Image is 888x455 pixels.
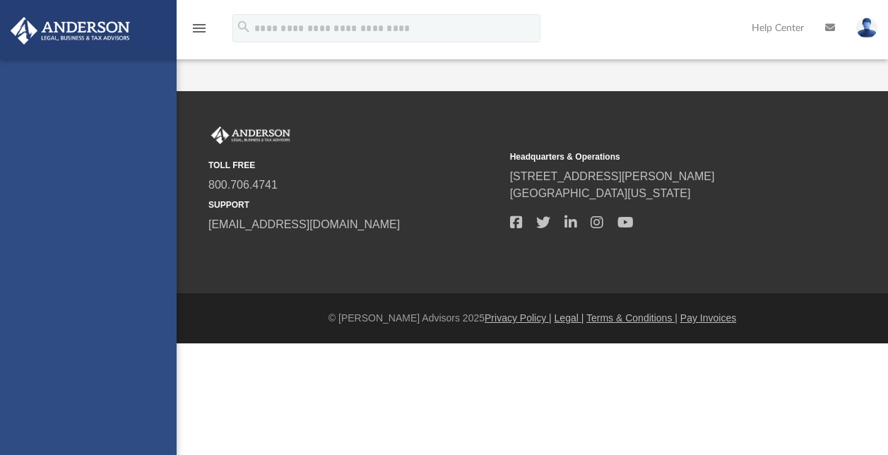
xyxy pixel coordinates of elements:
a: menu [191,27,208,37]
a: [STREET_ADDRESS][PERSON_NAME] [510,170,715,182]
a: [GEOGRAPHIC_DATA][US_STATE] [510,187,691,199]
img: Anderson Advisors Platinum Portal [6,17,134,45]
small: SUPPORT [208,199,500,211]
a: Legal | [555,312,584,324]
i: menu [191,20,208,37]
img: Anderson Advisors Platinum Portal [208,126,293,145]
a: Pay Invoices [680,312,736,324]
a: Privacy Policy | [485,312,552,324]
a: Terms & Conditions | [586,312,677,324]
div: © [PERSON_NAME] Advisors 2025 [177,311,888,326]
img: User Pic [856,18,877,38]
small: TOLL FREE [208,159,500,172]
a: [EMAIL_ADDRESS][DOMAIN_NAME] [208,218,400,230]
small: Headquarters & Operations [510,150,802,163]
i: search [236,19,251,35]
a: 800.706.4741 [208,179,278,191]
